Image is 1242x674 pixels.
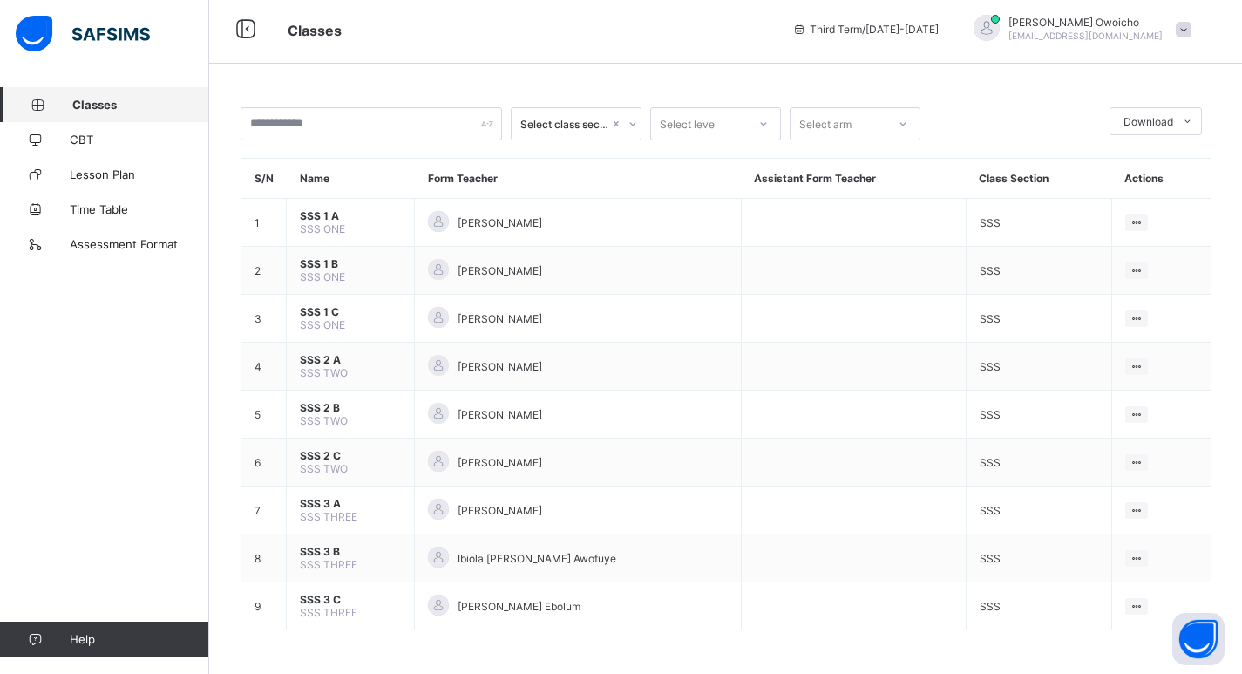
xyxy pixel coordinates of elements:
[458,552,616,565] span: Ibiola [PERSON_NAME] Awofuye
[241,159,287,199] th: S/N
[980,600,1001,613] span: SSS
[966,159,1111,199] th: Class Section
[980,552,1001,565] span: SSS
[660,107,717,140] div: Select level
[300,593,401,606] span: SSS 3 C
[241,582,287,630] td: 9
[287,159,415,199] th: Name
[300,462,348,475] span: SSS TWO
[241,295,287,343] td: 3
[300,414,348,427] span: SSS TWO
[980,456,1001,469] span: SSS
[458,600,580,613] span: [PERSON_NAME] Ebolum
[458,360,542,373] span: [PERSON_NAME]
[980,360,1001,373] span: SSS
[300,270,345,283] span: SSS ONE
[16,16,150,52] img: safsims
[300,366,348,379] span: SSS TWO
[70,167,209,181] span: Lesson Plan
[241,247,287,295] td: 2
[300,545,401,558] span: SSS 3 B
[458,504,542,517] span: [PERSON_NAME]
[799,107,852,140] div: Select arm
[300,209,401,222] span: SSS 1 A
[70,237,209,251] span: Assessment Format
[980,312,1001,325] span: SSS
[980,264,1001,277] span: SSS
[415,159,742,199] th: Form Teacher
[300,401,401,414] span: SSS 2 B
[980,216,1001,229] span: SSS
[300,497,401,510] span: SSS 3 A
[300,222,345,235] span: SSS ONE
[241,439,287,487] td: 6
[300,449,401,462] span: SSS 2 C
[520,118,609,131] div: Select class section
[300,257,401,270] span: SSS 1 B
[300,606,357,619] span: SSS THREE
[741,159,966,199] th: Assistant Form Teacher
[458,408,542,421] span: [PERSON_NAME]
[1008,31,1163,41] span: [EMAIL_ADDRESS][DOMAIN_NAME]
[300,510,357,523] span: SSS THREE
[1111,159,1211,199] th: Actions
[241,534,287,582] td: 8
[1008,16,1163,29] span: [PERSON_NAME] Owoicho
[70,202,209,216] span: Time Table
[241,343,287,391] td: 4
[70,632,208,646] span: Help
[300,318,345,331] span: SSS ONE
[70,133,209,146] span: CBT
[980,408,1001,421] span: SSS
[300,558,357,571] span: SSS THREE
[72,98,209,112] span: Classes
[980,504,1001,517] span: SSS
[300,353,401,366] span: SSS 2 A
[241,391,287,439] td: 5
[458,264,542,277] span: [PERSON_NAME]
[956,15,1200,44] div: GeorgeOwoicho
[458,216,542,229] span: [PERSON_NAME]
[241,199,287,247] td: 1
[458,456,542,469] span: [PERSON_NAME]
[300,305,401,318] span: SSS 1 C
[288,22,342,39] span: Classes
[1123,115,1173,128] span: Download
[241,487,287,534] td: 7
[458,312,542,325] span: [PERSON_NAME]
[792,23,939,36] span: session/term information
[1172,613,1225,665] button: Open asap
